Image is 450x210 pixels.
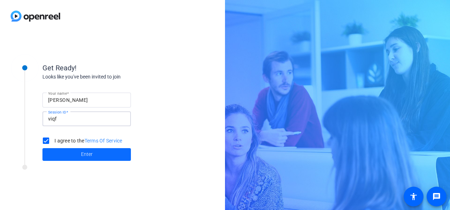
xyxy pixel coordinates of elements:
mat-label: Your name [48,91,67,95]
mat-icon: message [432,192,441,201]
button: Enter [42,148,131,161]
a: Terms Of Service [85,138,122,144]
label: I agree to the [53,137,122,144]
div: Get Ready! [42,63,184,73]
mat-label: Session ID [48,110,66,114]
div: Looks like you've been invited to join [42,73,184,81]
span: Enter [81,151,93,158]
mat-icon: accessibility [409,192,418,201]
